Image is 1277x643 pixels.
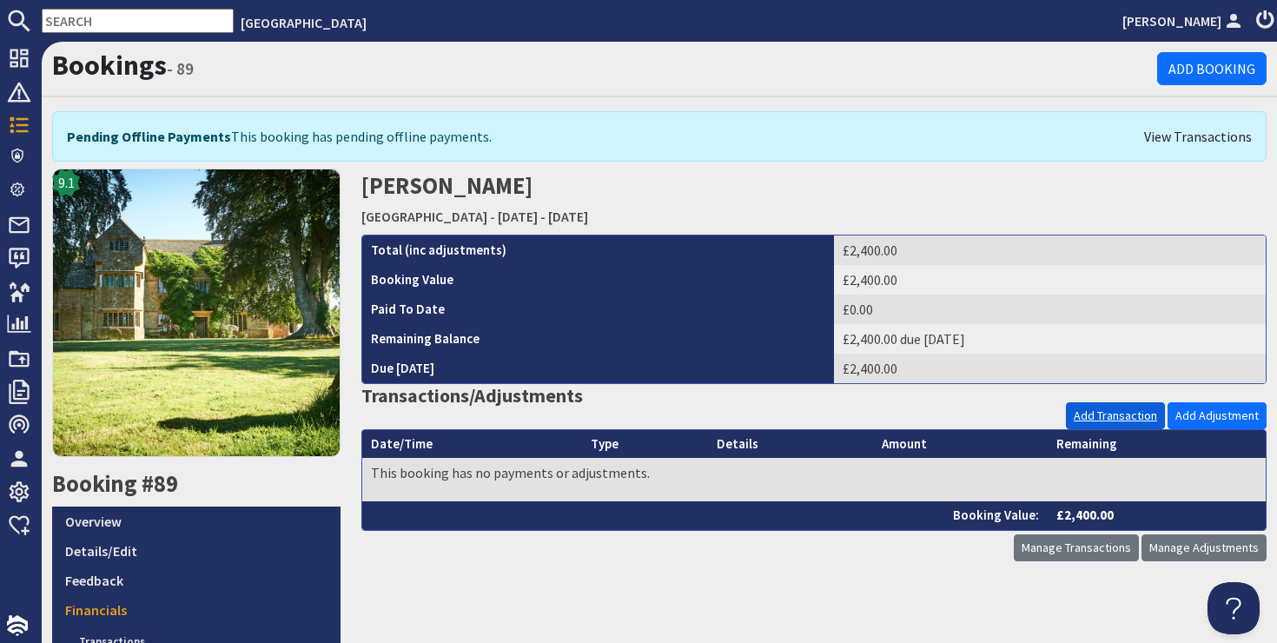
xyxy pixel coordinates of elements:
a: Manage Transactions [1014,534,1139,561]
a: Manage Adjustments [1141,534,1267,561]
th: Booking Value: [362,501,1048,530]
a: View Transactions [1144,126,1252,147]
td: £0.00 [834,295,1266,324]
a: Add Transaction [1066,402,1165,429]
span: - [490,208,495,225]
a: Bookings [52,48,167,83]
a: Overview [52,507,341,536]
p: This booking has no payments or adjustments. [371,462,1258,483]
th: Paid To Date [362,295,834,324]
th: Remaining Balance [362,324,834,354]
th: Amount [873,430,1048,459]
strong: Pending Offline Payments [67,128,231,145]
iframe: Toggle Customer Support [1208,582,1260,634]
small: - 89 [167,58,194,79]
th: Details [708,430,873,459]
td: £2,400.00 due [DATE] [834,324,1266,354]
img: staytech_i_w-64f4e8e9ee0a9c174fd5317b4b171b261742d2d393467e5bdba4413f4f884c10.svg [7,615,28,636]
th: Type [582,430,708,459]
h2: Booking #89 [52,470,341,498]
div: This booking has pending offline payments. [67,126,1144,147]
a: 9.1 [52,169,341,470]
a: [DATE] - [DATE] [498,208,588,225]
a: [GEOGRAPHIC_DATA] [361,208,487,225]
a: Financials [52,595,341,625]
th: Booking Value [362,265,834,295]
td: £2,400.00 [834,235,1266,265]
a: Feedback [52,566,341,595]
input: SEARCH [42,9,234,33]
a: Add Adjustment [1168,402,1267,429]
a: [GEOGRAPHIC_DATA] [241,14,367,31]
th: Remaining [1048,430,1266,459]
th: Total (inc adjustments) [362,235,834,265]
td: £2,400.00 [834,354,1266,383]
a: Add Booking [1157,52,1267,85]
strong: £2,400.00 [1056,507,1114,523]
span: 9.1 [58,172,75,193]
img: Primrose Manor's icon [52,169,341,457]
th: Date/Time [362,430,583,459]
th: Due [DATE] [362,354,834,383]
h2: [PERSON_NAME] [361,169,958,230]
h3: Transactions/Adjustments [361,384,1267,407]
a: Details/Edit [52,536,341,566]
a: [PERSON_NAME] [1122,10,1246,31]
td: £2,400.00 [834,265,1266,295]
